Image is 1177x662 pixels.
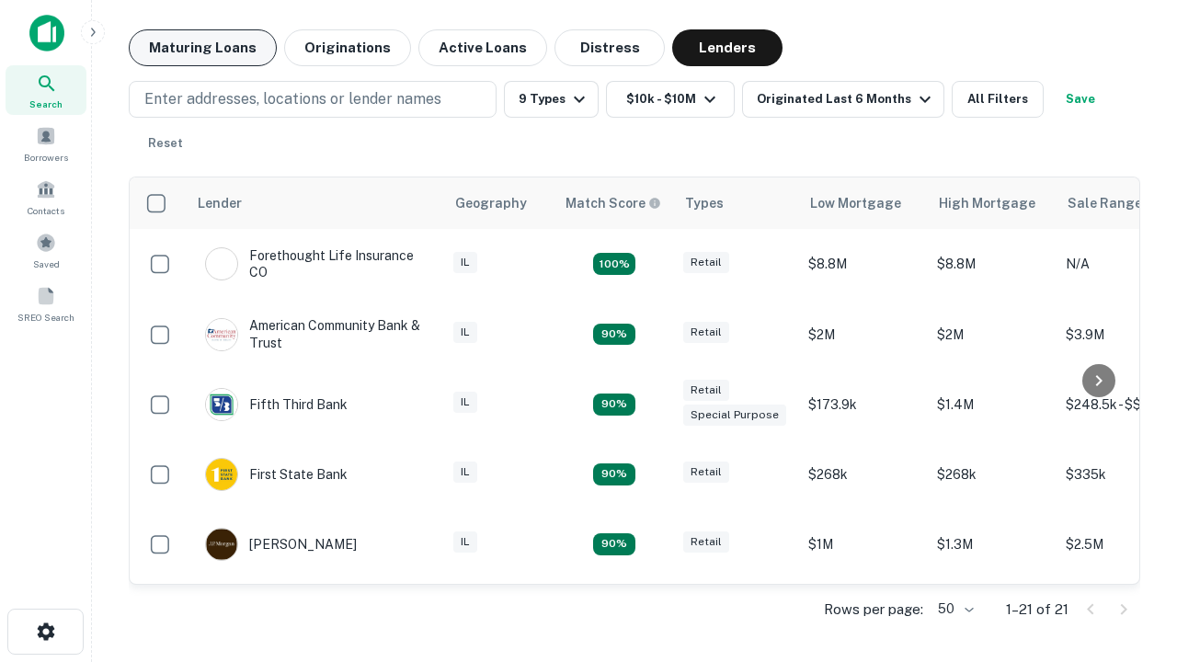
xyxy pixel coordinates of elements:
td: $8.8M [928,229,1057,299]
div: Matching Properties: 2, hasApolloMatch: undefined [593,533,635,555]
div: Special Purpose [683,405,786,426]
div: Retail [683,252,729,273]
div: Lender [198,192,242,214]
button: All Filters [952,81,1044,118]
div: First State Bank [205,458,348,491]
button: Lenders [672,29,783,66]
img: picture [206,389,237,420]
div: Fifth Third Bank [205,388,348,421]
th: Types [674,177,799,229]
td: $268k [799,439,928,509]
button: $10k - $10M [606,81,735,118]
div: IL [453,392,477,413]
th: Lender [187,177,444,229]
th: Low Mortgage [799,177,928,229]
button: Save your search to get updates of matches that match your search criteria. [1051,81,1110,118]
div: Retail [683,322,729,343]
div: IL [453,531,477,553]
span: SREO Search [17,310,74,325]
div: IL [453,322,477,343]
td: $1M [799,509,928,579]
td: $8.8M [799,229,928,299]
img: capitalize-icon.png [29,15,64,51]
a: Saved [6,225,86,275]
span: Contacts [28,203,64,218]
div: Matching Properties: 4, hasApolloMatch: undefined [593,253,635,275]
div: Retail [683,531,729,553]
div: Sale Range [1068,192,1142,214]
div: Originated Last 6 Months [757,88,936,110]
img: picture [206,319,237,350]
div: Types [685,192,724,214]
button: Originated Last 6 Months [742,81,944,118]
div: IL [453,252,477,273]
a: Borrowers [6,119,86,168]
button: 9 Types [504,81,599,118]
span: Borrowers [24,150,68,165]
p: Rows per page: [824,599,923,621]
div: IL [453,462,477,483]
td: $2.7M [799,579,928,649]
div: Capitalize uses an advanced AI algorithm to match your search with the best lender. The match sco... [566,193,661,213]
button: Originations [284,29,411,66]
div: Matching Properties: 2, hasApolloMatch: undefined [593,463,635,485]
td: $2M [928,299,1057,369]
div: Retail [683,462,729,483]
button: Active Loans [418,29,547,66]
td: $268k [928,439,1057,509]
button: Distress [554,29,665,66]
a: SREO Search [6,279,86,328]
img: picture [206,459,237,490]
th: Geography [444,177,554,229]
a: Contacts [6,172,86,222]
button: Reset [136,125,195,162]
span: Saved [33,257,60,271]
button: Enter addresses, locations or lender names [129,81,497,118]
td: $1.3M [928,509,1057,579]
td: $1.4M [928,370,1057,439]
td: $2M [799,299,928,369]
div: Matching Properties: 2, hasApolloMatch: undefined [593,324,635,346]
img: picture [206,529,237,560]
p: 1–21 of 21 [1006,599,1068,621]
div: [PERSON_NAME] [205,528,357,561]
span: Search [29,97,63,111]
button: Maturing Loans [129,29,277,66]
iframe: Chat Widget [1085,456,1177,544]
div: Low Mortgage [810,192,901,214]
div: American Community Bank & Trust [205,317,426,350]
h6: Match Score [566,193,657,213]
img: picture [206,248,237,280]
p: Enter addresses, locations or lender names [144,88,441,110]
th: Capitalize uses an advanced AI algorithm to match your search with the best lender. The match sco... [554,177,674,229]
div: 50 [931,596,977,622]
div: Geography [455,192,527,214]
td: $7M [928,579,1057,649]
div: Forethought Life Insurance CO [205,247,426,280]
div: High Mortgage [939,192,1035,214]
div: Retail [683,380,729,401]
td: $173.9k [799,370,928,439]
a: Search [6,65,86,115]
th: High Mortgage [928,177,1057,229]
div: Matching Properties: 2, hasApolloMatch: undefined [593,394,635,416]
